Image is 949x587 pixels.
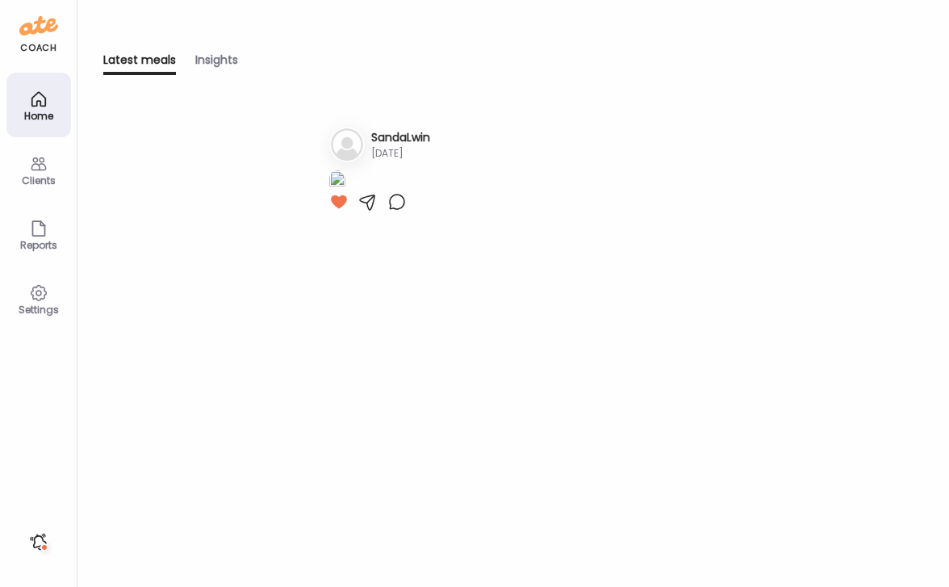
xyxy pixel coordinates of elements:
[103,52,176,75] div: Latest meals
[371,129,430,146] h3: SandaLwin
[10,111,68,121] div: Home
[329,170,345,192] img: images%2FeGrrfSJ2aThP8GaIbE4kf1j2TqS2%2FUYMaSjAR7akYCRCYE68j%2FXEbYoZ5dImB38TF3vCHx_1080
[20,41,56,55] div: coach
[331,128,363,161] img: bg-avatar-default.svg
[19,13,58,39] img: ate
[371,146,430,161] div: [DATE]
[10,240,68,250] div: Reports
[10,175,68,186] div: Clients
[195,52,238,75] div: Insights
[10,304,68,315] div: Settings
